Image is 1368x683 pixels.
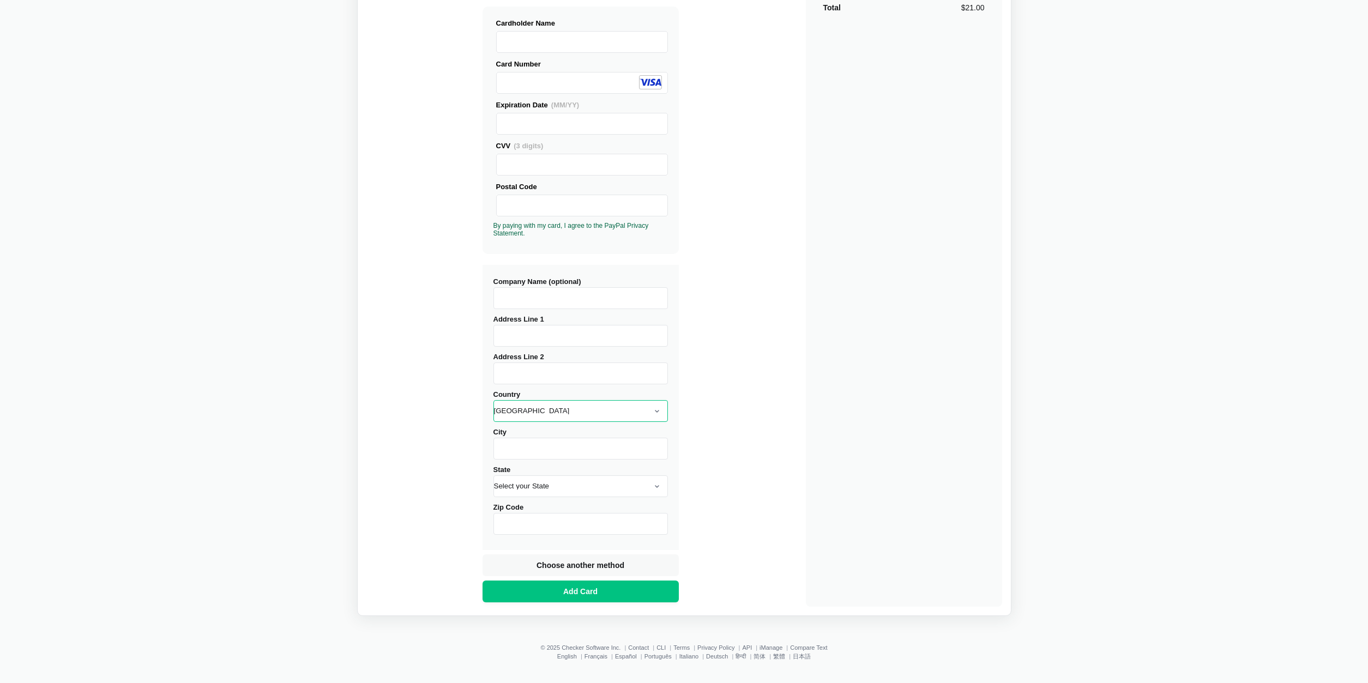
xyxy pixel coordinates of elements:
a: Privacy Policy [697,644,734,651]
a: Terms [673,644,690,651]
div: Cardholder Name [496,17,668,29]
input: Address Line 1 [493,325,668,347]
a: Português [644,653,672,660]
label: State [493,466,668,497]
iframe: Secure Credit Card Frame - CVV [501,154,663,175]
iframe: Secure Credit Card Frame - Cardholder Name [501,32,663,52]
strong: Total [823,3,841,12]
div: Expiration Date [496,99,668,111]
input: City [493,438,668,460]
select: Country [493,400,668,422]
iframe: Secure Credit Card Frame - Postal Code [501,195,663,216]
div: Card Number [496,58,668,70]
label: City [493,428,668,460]
iframe: Secure Credit Card Frame - Credit Card Number [501,72,663,93]
a: Deutsch [706,653,728,660]
label: Company Name (optional) [493,277,668,309]
span: Add Card [561,586,600,597]
span: (3 digits) [514,142,543,150]
a: Italiano [679,653,698,660]
iframe: Secure Credit Card Frame - Expiration Date [501,113,663,134]
label: Zip Code [493,503,668,535]
a: 简体 [754,653,766,660]
span: Choose another method [534,560,626,571]
div: $21.00 [961,2,985,13]
label: Address Line 2 [493,353,668,384]
div: CVV [496,140,668,152]
button: Choose another method [483,554,679,576]
a: 繁體 [773,653,785,660]
span: (MM/YY) [551,101,579,109]
input: Company Name (optional) [493,287,668,309]
a: Français [584,653,607,660]
input: Zip Code [493,513,668,535]
div: Postal Code [496,181,668,192]
input: Address Line 2 [493,362,668,384]
a: Compare Text [790,644,827,651]
a: Español [615,653,637,660]
li: © 2025 Checker Software Inc. [540,644,628,651]
button: Add Card [483,581,679,602]
a: English [557,653,577,660]
a: हिन्दी [736,653,746,660]
a: Contact [628,644,649,651]
label: Address Line 1 [493,315,668,347]
select: State [493,475,668,497]
a: By paying with my card, I agree to the PayPal Privacy Statement. [493,222,649,237]
label: Country [493,390,668,422]
a: CLI [656,644,666,651]
a: 日本語 [793,653,811,660]
a: API [742,644,752,651]
a: iManage [760,644,782,651]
